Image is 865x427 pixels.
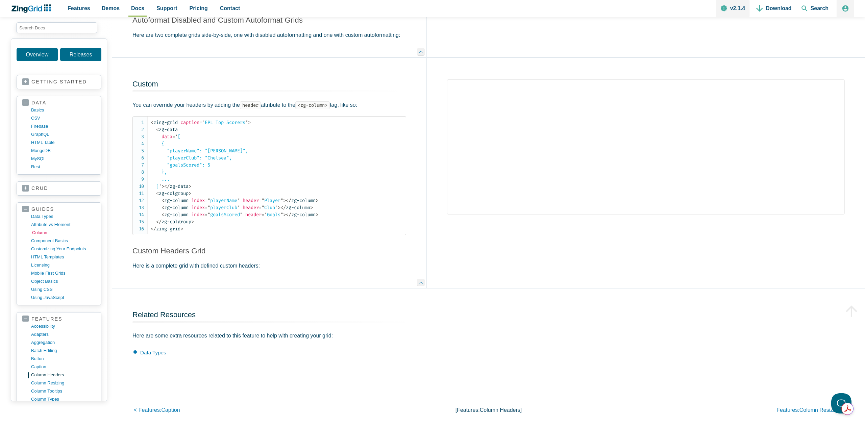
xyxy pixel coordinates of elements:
[31,163,96,171] a: rest
[180,226,183,232] span: >
[286,198,316,203] span: zg-column
[162,212,189,218] span: zg-column
[132,247,206,255] a: Custom Headers Grid
[31,253,96,261] a: HTML templates
[162,205,189,210] span: zg-column
[31,395,96,403] a: column types
[151,120,153,125] span: <
[243,198,259,203] span: header
[316,198,318,203] span: >
[237,198,240,203] span: "
[199,120,202,125] span: =
[245,212,262,218] span: header
[16,22,97,33] input: search input
[31,371,96,379] a: column headers
[132,261,406,270] p: Here is a complete grid with defined custom headers:
[189,191,191,196] span: >
[22,79,96,85] a: getting started
[31,322,96,330] a: accessibility
[280,212,283,218] span: "
[31,122,96,130] a: firebase
[151,120,178,125] span: zing-grid
[31,330,96,338] a: adapters
[162,212,164,218] span: <
[240,212,243,218] span: "
[22,185,96,192] a: crud
[262,212,264,218] span: =
[190,4,208,13] span: Pricing
[31,277,96,285] a: object basics
[132,30,406,40] p: Here are two complete grids side-by-side, one with disabled autoformatting and one with custom au...
[237,205,240,210] span: "
[31,338,96,347] a: aggregation
[31,221,96,229] a: Attribute vs Element
[156,219,162,225] span: </
[278,205,280,210] span: >
[132,100,406,109] p: You can override your headers by adding the attribute to the tag, like so:
[102,4,120,13] span: Demos
[31,285,96,294] a: using CSS
[220,4,240,13] span: Contact
[68,4,90,13] span: Features
[447,79,845,215] iframe: Demo loaded in iFrame
[295,101,330,109] code: <zg-column>
[316,212,318,218] span: >
[370,405,607,415] p: [features: ]
[31,114,96,122] a: CSV
[162,134,172,140] span: data
[151,134,248,189] span: [ { "playerName": "[PERSON_NAME]", "playerClub": "Chelsea", "goalsScored": 5 }, ... ]
[262,205,264,210] span: "
[31,347,96,355] a: batch editing
[156,191,189,196] span: zg-colgroup
[310,205,313,210] span: >
[191,198,205,203] span: index
[132,80,158,88] a: Custom
[31,379,96,387] a: column resizing
[799,407,840,413] span: column resizing
[22,206,96,212] a: guides
[31,363,96,371] a: caption
[275,205,278,210] span: "
[480,407,520,413] span: column headers
[156,191,159,196] span: <
[134,407,180,413] a: < features:caption
[132,310,196,319] a: Related Resources
[132,331,416,340] p: Here are some extra resources related to this feature to help with creating your grid:
[140,350,166,355] a: Data Types
[280,205,286,210] span: </
[283,198,286,203] span: >
[31,245,96,253] a: customizing your endpoints
[31,261,96,269] a: licensing
[259,198,283,203] span: Player
[162,198,164,203] span: <
[280,198,283,203] span: "
[259,198,262,203] span: =
[31,269,96,277] a: mobile first grids
[286,212,291,218] span: </
[245,120,248,125] span: "
[262,198,264,203] span: "
[205,198,240,203] span: playerName
[191,219,194,225] span: >
[172,134,175,140] span: =
[22,100,96,106] a: data
[31,147,96,155] a: MongoDB
[283,212,286,218] span: >
[31,355,96,363] a: button
[156,127,159,132] span: <
[175,134,178,140] span: '
[164,183,170,189] span: </
[205,205,207,210] span: =
[831,393,851,413] iframe: Toggle Customer Support
[243,205,259,210] span: header
[162,205,164,210] span: <
[280,205,310,210] span: zg-column
[776,407,843,413] a: features:column resizing>
[31,130,96,139] a: GraphQL
[156,219,191,225] span: zg-colgroup
[132,16,303,24] span: Autoformat Disabled and Custom Autoformat Grids
[31,237,96,245] a: component basics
